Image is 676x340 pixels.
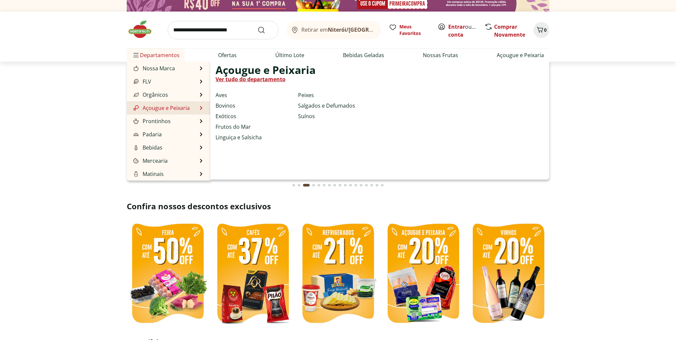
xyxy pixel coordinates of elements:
a: Ver tudo do departamento [216,75,286,83]
span: Meus Favoritos [399,23,430,37]
button: Go to page 14 from fs-carousel [364,177,369,193]
a: Aves [216,91,227,99]
a: Frios, Queijos e LaticíniosFrios, Queijos e Laticínios [132,179,198,195]
a: MerceariaMercearia [132,157,168,165]
img: café [212,220,294,329]
img: resfriados [382,220,464,329]
a: Entrar [448,23,465,30]
img: Matinais [133,171,139,177]
button: Go to page 13 from fs-carousel [358,177,364,193]
a: Linguiça e Salsicha [216,133,262,141]
button: Go to page 16 from fs-carousel [374,177,380,193]
img: Açougue e Peixaria [133,105,139,111]
button: Go to page 6 from fs-carousel [321,177,327,193]
span: Açougue e Peixaria [216,66,316,74]
a: Último Lote [275,51,304,59]
img: Prontinhos [133,119,139,124]
img: Mercearia [133,158,139,163]
a: Exóticos [216,112,236,120]
h2: Confira nossos descontos exclusivos [127,201,549,212]
button: Retirar emNiterói/[GEOGRAPHIC_DATA] [287,21,381,39]
span: 0 [544,27,547,33]
a: Açougue e PeixariaAçougue e Peixaria [132,104,190,112]
img: Nossa Marca [133,66,139,71]
img: refrigerados [297,220,379,329]
img: Padaria [133,132,139,137]
a: MatinaisMatinais [132,170,164,178]
button: Go to page 2 from fs-carousel [296,177,302,193]
a: BebidasBebidas [132,144,162,152]
button: Go to page 10 from fs-carousel [343,177,348,193]
a: Comprar Novamente [494,23,525,38]
button: Go to page 7 from fs-carousel [327,177,332,193]
button: Go to page 12 from fs-carousel [353,177,358,193]
a: Frutos do Mar [216,123,251,131]
button: Go to page 5 from fs-carousel [316,177,321,193]
a: FLVFLV [132,78,151,85]
img: feira [127,220,209,329]
a: Nossa MarcaNossa Marca [132,64,175,72]
span: ou [448,23,478,39]
button: Go to page 15 from fs-carousel [369,177,374,193]
a: OrgânicosOrgânicos [132,91,168,99]
button: Carrinho [533,22,549,38]
button: Submit Search [257,26,273,34]
img: Bebidas [133,145,139,150]
span: Departamentos [132,47,180,63]
a: Peixes [298,91,314,99]
a: Ofertas [218,51,237,59]
img: vinhos [467,220,549,329]
a: Açougue e Peixaria [497,51,544,59]
button: Go to page 11 from fs-carousel [348,177,353,193]
a: Nossas Frutas [423,51,458,59]
img: FLV [133,79,139,84]
a: Suínos [298,112,315,120]
a: Bebidas Geladas [343,51,384,59]
a: ProntinhosProntinhos [132,117,171,125]
span: Retirar em [301,27,374,33]
button: Current page from fs-carousel [302,177,311,193]
button: Go to page 8 from fs-carousel [332,177,337,193]
b: Niterói/[GEOGRAPHIC_DATA] [328,26,403,33]
button: Go to page 4 from fs-carousel [311,177,316,193]
img: Hortifruti [127,19,160,39]
button: Menu [132,47,140,63]
button: Go to page 9 from fs-carousel [337,177,343,193]
a: PadariaPadaria [132,130,162,138]
button: Go to page 1 from fs-carousel [291,177,296,193]
button: Go to page 17 from fs-carousel [380,177,385,193]
a: Criar conta [448,23,485,38]
input: search [168,21,279,39]
a: Meus Favoritos [389,23,430,37]
img: Orgânicos [133,92,139,97]
a: Bovinos [216,102,235,110]
a: Salgados e Defumados [298,102,355,110]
